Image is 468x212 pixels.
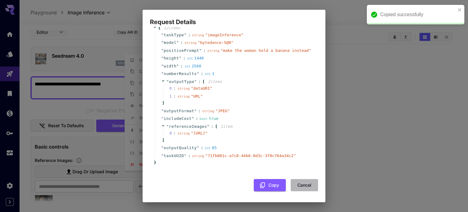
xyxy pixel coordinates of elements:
span: " make the woman hold a banana instead " [221,48,311,53]
span: " URL " [191,94,203,99]
span: : [201,71,203,77]
div: 1440 [187,55,204,61]
span: " [161,56,164,60]
span: string [202,109,214,113]
span: 12 item s [164,26,180,30]
span: model [164,40,176,46]
span: : [183,55,186,61]
div: : [173,85,176,92]
div: 2560 [184,63,201,69]
span: " [184,153,186,158]
span: " [184,33,186,37]
span: string [184,41,197,45]
span: ] [161,100,165,106]
span: referenceImages [169,124,207,129]
span: 1 item [221,124,232,129]
span: " [161,109,164,113]
span: " [194,109,197,113]
span: " imageInference " [205,33,243,37]
span: int [205,146,211,150]
span: : [188,153,190,159]
span: " 71fb801c-a7c8-44b6-8d3c-3f0c764a34c2 " [205,153,296,158]
span: " [194,79,197,84]
span: " [161,40,164,45]
span: : [198,108,201,114]
span: " [161,33,164,37]
span: " [166,124,169,129]
span: " [199,48,202,53]
span: 2 item s [208,79,222,84]
span: : [198,79,201,85]
span: " [166,79,169,84]
span: " [192,116,194,121]
span: { [158,25,161,31]
span: " [161,48,164,53]
span: " [161,71,164,76]
span: " [161,64,164,68]
span: " JPEG " [215,109,230,113]
div: : [173,130,176,136]
span: ] [161,137,165,143]
div: true [200,116,218,122]
span: : [180,63,183,69]
h2: Request Details [143,10,325,27]
span: : [201,145,203,151]
span: string [207,49,219,53]
span: string [192,154,204,158]
span: int [184,64,190,68]
span: 0 [169,130,178,136]
span: " [197,146,199,150]
span: " [161,153,164,158]
span: " [176,64,179,68]
span: string [178,95,190,99]
span: outputFormat [164,108,194,114]
span: " [161,146,164,150]
button: close [458,7,462,12]
span: taskUUID [164,153,184,159]
span: includeCost [164,116,192,122]
span: string [178,131,190,135]
div: 1 [205,71,214,77]
span: string [192,33,204,37]
span: " [161,116,164,121]
span: " dataURI " [191,86,212,91]
span: int [187,56,193,60]
span: " [207,124,209,129]
span: 0 [169,85,178,92]
div: Copied successfully [380,11,456,18]
span: numberResults [164,71,197,77]
button: Copy [254,179,286,192]
span: " bytedance:5@0 " [198,40,233,45]
span: [ [215,124,218,130]
span: " [179,56,181,60]
span: : [203,48,206,54]
span: outputQuality [164,145,197,151]
span: width [164,63,176,69]
span: : [188,32,190,38]
span: string [178,87,190,91]
span: : [196,116,198,122]
div: 85 [205,145,217,151]
span: taskType [164,32,184,38]
span: int [205,72,211,76]
span: height [164,55,179,61]
span: : [211,124,214,130]
span: bool [200,117,208,121]
span: " [URL] " [191,131,207,135]
span: } [153,160,156,166]
div: : [173,93,176,99]
span: " [197,71,199,76]
span: : [180,40,183,46]
span: [ [202,79,205,85]
span: 1 [169,93,178,99]
span: " [176,40,179,45]
span: outputType [169,79,194,84]
span: positivePrompt [164,48,199,54]
button: Cancel [291,179,318,192]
